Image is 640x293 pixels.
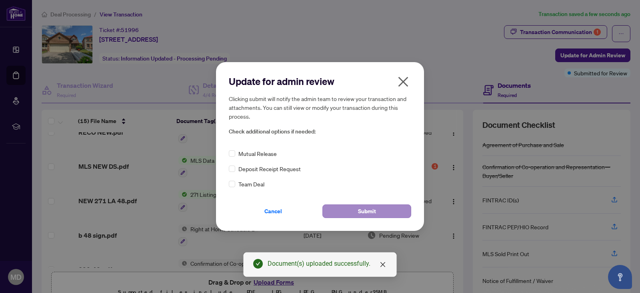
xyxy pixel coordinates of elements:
[238,180,264,188] span: Team Deal
[229,75,411,88] h2: Update for admin review
[229,94,411,121] h5: Clicking submit will notify the admin team to review your transaction and attachments. You can st...
[378,260,387,269] a: Close
[397,75,410,88] span: close
[322,204,411,218] button: Submit
[264,205,282,218] span: Cancel
[380,261,386,268] span: close
[229,127,411,136] span: Check additional options if needed:
[268,259,387,269] div: Document(s) uploaded successfully.
[238,149,277,158] span: Mutual Release
[608,265,632,289] button: Open asap
[253,259,263,269] span: check-circle
[229,204,318,218] button: Cancel
[358,205,376,218] span: Submit
[238,164,301,173] span: Deposit Receipt Request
